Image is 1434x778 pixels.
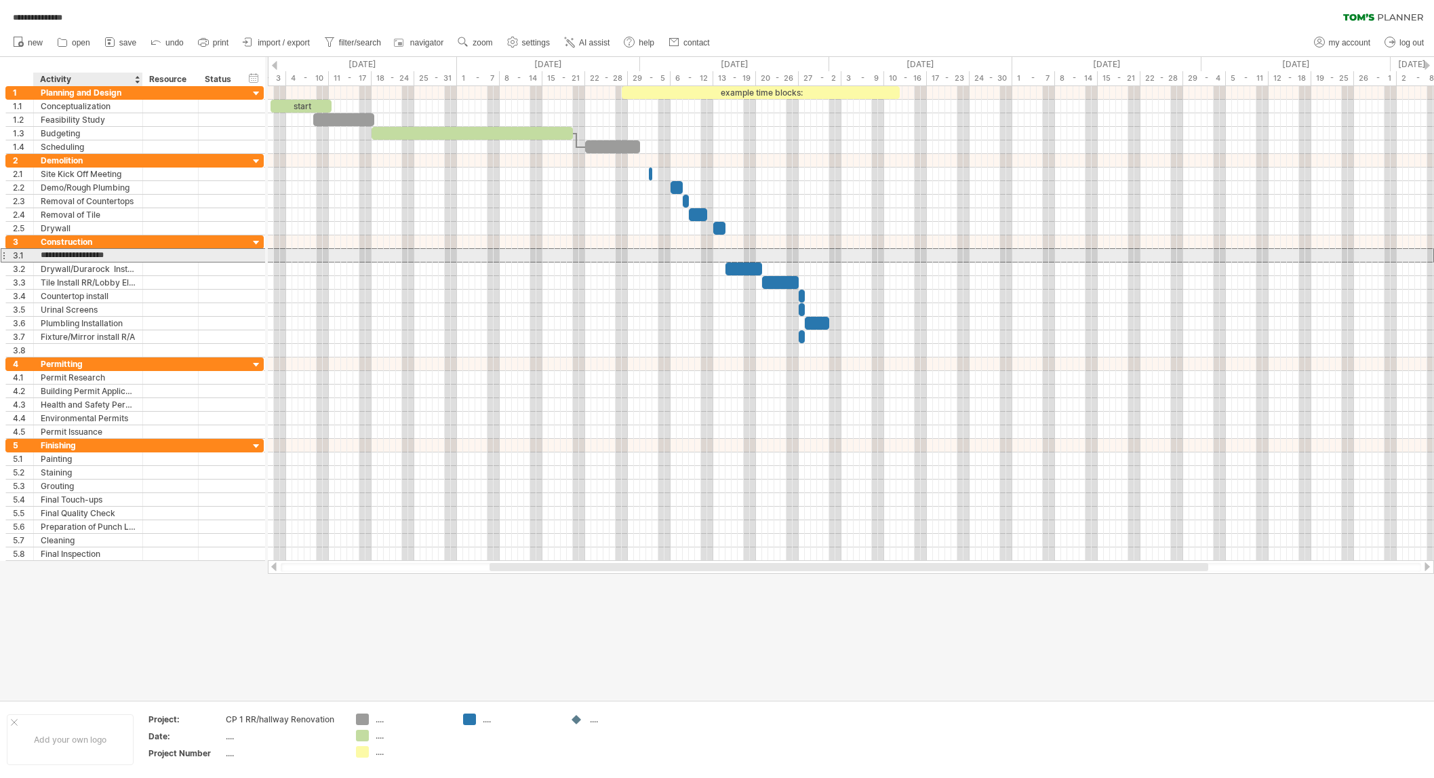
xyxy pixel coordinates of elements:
div: 2.2 [13,181,33,194]
div: 1 [13,86,33,99]
a: help [620,34,658,52]
span: new [28,38,43,47]
div: 27 - 2 [799,71,841,85]
span: print [213,38,228,47]
div: .... [376,730,450,741]
div: 4 - 10 [286,71,329,85]
div: Final Inspection [41,547,136,560]
div: Feasibility Study [41,113,136,126]
div: December 2025 [1012,57,1201,71]
div: October 2025 [640,57,829,71]
span: settings [522,38,550,47]
div: Urinal Screens [41,303,136,316]
div: Drywall [41,222,136,235]
span: save [119,38,136,47]
div: 1 - 7 [1012,71,1055,85]
div: Painting [41,452,136,465]
div: Health and Safety Permits [41,398,136,411]
div: 3.2 [13,262,33,275]
div: 29 - 4 [1183,71,1226,85]
div: 3.8 [13,344,33,357]
div: 5 [13,439,33,452]
div: Drywall/Durarock Install [41,262,136,275]
a: filter/search [321,34,385,52]
div: 3.4 [13,290,33,303]
a: undo [147,34,188,52]
a: new [9,34,47,52]
div: Project: [148,714,223,725]
div: 2.4 [13,208,33,221]
div: Status [205,73,235,86]
div: August 2025 [268,57,457,71]
div: start [271,100,332,113]
div: Final Quality Check [41,507,136,520]
div: Environmental Permits [41,412,136,425]
div: 5.7 [13,534,33,547]
div: 1.2 [13,113,33,126]
span: open [72,38,90,47]
div: Construction [41,235,136,248]
div: 5.1 [13,452,33,465]
div: Site Kick Off Meeting [41,168,136,180]
div: 4.1 [13,371,33,384]
div: 3.5 [13,303,33,316]
div: Staining [41,466,136,479]
div: Final Touch-ups [41,493,136,506]
div: 5.5 [13,507,33,520]
div: Fixture/Mirror install R/A [41,330,136,343]
div: 24 - 30 [970,71,1012,85]
span: import / export [258,38,310,47]
a: open [54,34,94,52]
div: Budgeting [41,127,136,140]
span: help [639,38,654,47]
span: log out [1399,38,1424,47]
div: Removal of Countertops [41,195,136,208]
a: zoom [454,34,496,52]
div: 3.6 [13,317,33,330]
div: 15 - 21 [1098,71,1140,85]
div: Finishing [41,439,136,452]
div: Tile Install RR/Lobby Elevator [41,276,136,289]
div: Permit Research [41,371,136,384]
div: Conceptualization [41,100,136,113]
div: 1.3 [13,127,33,140]
div: Preparation of Punch List [41,520,136,533]
div: 3.7 [13,330,33,343]
div: 3 - 9 [841,71,884,85]
div: Countertop install [41,290,136,303]
div: 8 - 14 [500,71,542,85]
div: Demolition [41,154,136,167]
div: .... [226,747,340,759]
div: 13 - 19 [713,71,756,85]
div: 2.5 [13,222,33,235]
div: 4.2 [13,385,33,397]
div: 2.3 [13,195,33,208]
div: 29 - 5 [628,71,671,85]
div: 8 - 14 [1055,71,1098,85]
div: 4.3 [13,398,33,411]
div: Demo/Rough Plumbing [41,181,136,194]
div: Planning and Design [41,86,136,99]
div: 5.2 [13,466,33,479]
a: contact [665,34,714,52]
div: January 2026 [1201,57,1391,71]
div: November 2025 [829,57,1012,71]
div: 6 - 12 [671,71,713,85]
div: 5.8 [13,547,33,560]
div: September 2025 [457,57,640,71]
div: Permitting [41,357,136,370]
div: 5.4 [13,493,33,506]
div: 5.6 [13,520,33,533]
a: my account [1311,34,1374,52]
div: 17 - 23 [927,71,970,85]
div: Activity [40,73,135,86]
div: Building Permit Application [41,385,136,397]
div: Project Number [148,747,223,759]
div: 15 - 21 [542,71,585,85]
div: CP 1 RR/hallway Renovation [226,714,340,725]
div: 1.4 [13,140,33,153]
div: .... [376,746,450,758]
div: Plumbling Installation [41,317,136,330]
span: AI assist [579,38,610,47]
div: 5 - 11 [1226,71,1269,85]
